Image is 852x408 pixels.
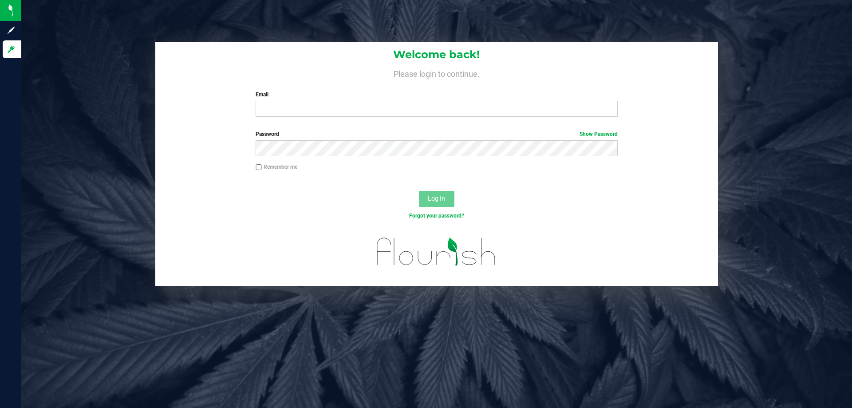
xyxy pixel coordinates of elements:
[409,213,464,219] a: Forgot your password?
[428,195,445,202] span: Log In
[155,49,718,60] h1: Welcome back!
[256,91,617,99] label: Email
[155,67,718,78] h4: Please login to continue.
[366,229,507,274] img: flourish_logo.svg
[256,164,262,170] input: Remember me
[256,131,279,137] span: Password
[7,45,16,54] inline-svg: Log in
[419,191,454,207] button: Log In
[256,163,297,171] label: Remember me
[7,26,16,35] inline-svg: Sign up
[580,131,618,137] a: Show Password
